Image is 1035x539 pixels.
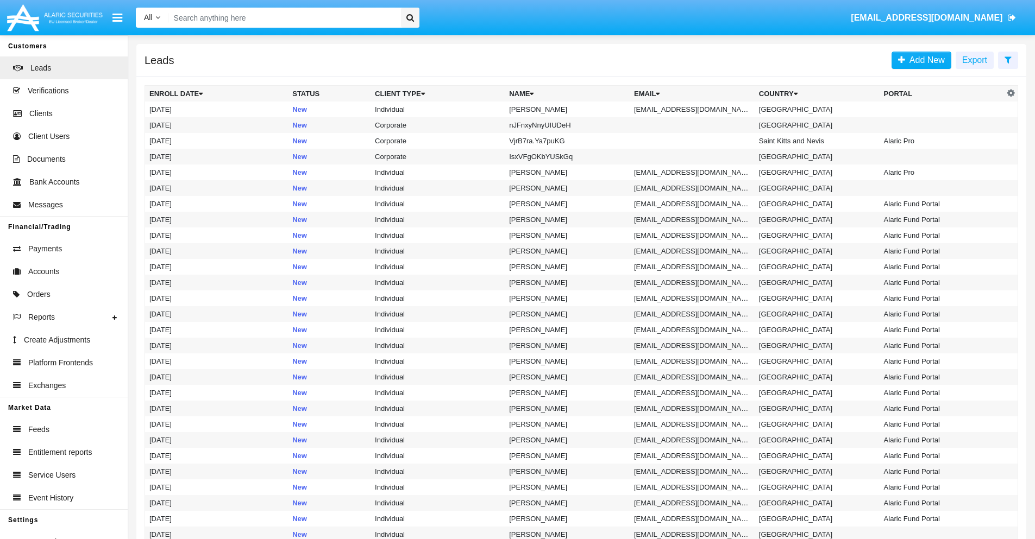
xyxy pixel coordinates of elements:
td: Individual [371,102,505,117]
td: New [288,164,371,180]
td: Individual [371,196,505,212]
td: [GEOGRAPHIC_DATA] [755,306,880,322]
th: Country [755,86,880,102]
span: Orders [27,289,51,300]
td: Individual [371,338,505,353]
td: New [288,338,371,353]
span: Event History [28,492,73,504]
td: [GEOGRAPHIC_DATA] [755,149,880,164]
td: Individual [371,259,505,275]
td: [EMAIL_ADDRESS][DOMAIN_NAME] [630,275,755,290]
td: [DATE] [145,196,288,212]
td: [PERSON_NAME] [505,102,630,117]
td: Individual [371,401,505,416]
td: New [288,353,371,369]
td: Individual [371,353,505,369]
td: [GEOGRAPHIC_DATA] [755,212,880,227]
td: [PERSON_NAME] [505,196,630,212]
td: New [288,212,371,227]
td: New [288,102,371,117]
td: [PERSON_NAME] [505,416,630,432]
td: [GEOGRAPHIC_DATA] [755,401,880,416]
td: New [288,385,371,401]
td: [GEOGRAPHIC_DATA] [755,180,880,196]
td: [EMAIL_ADDRESS][DOMAIN_NAME] [630,290,755,306]
td: New [288,290,371,306]
td: Alaric Pro [880,133,1005,149]
td: [DATE] [145,243,288,259]
td: Individual [371,385,505,401]
td: [GEOGRAPHIC_DATA] [755,369,880,385]
td: Individual [371,164,505,180]
td: New [288,259,371,275]
td: [DATE] [145,290,288,306]
td: New [288,117,371,133]
span: [EMAIL_ADDRESS][DOMAIN_NAME] [851,13,1002,22]
td: Alaric Fund Portal [880,401,1005,416]
td: [DATE] [145,322,288,338]
td: [EMAIL_ADDRESS][DOMAIN_NAME] [630,416,755,432]
td: [PERSON_NAME] [505,243,630,259]
td: Individual [371,306,505,322]
td: New [288,196,371,212]
td: Alaric Fund Portal [880,479,1005,495]
td: Individual [371,495,505,511]
td: [GEOGRAPHIC_DATA] [755,464,880,479]
td: New [288,322,371,338]
td: New [288,227,371,243]
td: [DATE] [145,259,288,275]
td: [PERSON_NAME] [505,275,630,290]
td: Alaric Fund Portal [880,212,1005,227]
td: [PERSON_NAME] [505,322,630,338]
td: [EMAIL_ADDRESS][DOMAIN_NAME] [630,353,755,369]
td: Individual [371,511,505,527]
span: Client Users [28,131,70,142]
td: [PERSON_NAME] [505,464,630,479]
td: Individual [371,448,505,464]
td: [DATE] [145,353,288,369]
td: [EMAIL_ADDRESS][DOMAIN_NAME] [630,180,755,196]
td: [EMAIL_ADDRESS][DOMAIN_NAME] [630,401,755,416]
td: New [288,464,371,479]
td: Corporate [371,133,505,149]
td: [DATE] [145,133,288,149]
td: [PERSON_NAME] [505,306,630,322]
td: [PERSON_NAME] [505,290,630,306]
td: Individual [371,275,505,290]
td: [GEOGRAPHIC_DATA] [755,511,880,527]
td: Individual [371,212,505,227]
td: New [288,243,371,259]
span: Bank Accounts [29,176,80,188]
td: [PERSON_NAME] [505,227,630,243]
th: Name [505,86,630,102]
td: [EMAIL_ADDRESS][DOMAIN_NAME] [630,479,755,495]
td: [GEOGRAPHIC_DATA] [755,196,880,212]
td: [DATE] [145,479,288,495]
td: Alaric Fund Portal [880,322,1005,338]
span: Service Users [28,470,76,481]
td: Alaric Fund Portal [880,275,1005,290]
td: VjrB7ra.Ya7puKG [505,133,630,149]
td: [GEOGRAPHIC_DATA] [755,227,880,243]
td: [EMAIL_ADDRESS][DOMAIN_NAME] [630,259,755,275]
td: Alaric Fund Portal [880,369,1005,385]
a: Add New [892,52,951,69]
img: Logo image [5,2,104,34]
th: Status [288,86,371,102]
td: [DATE] [145,275,288,290]
td: [PERSON_NAME] [505,495,630,511]
button: Export [956,52,994,69]
span: Add New [905,55,945,65]
td: [DATE] [145,448,288,464]
td: New [288,133,371,149]
td: [GEOGRAPHIC_DATA] [755,338,880,353]
td: [DATE] [145,432,288,448]
td: Alaric Fund Portal [880,353,1005,369]
td: [DATE] [145,149,288,164]
td: [PERSON_NAME] [505,212,630,227]
td: [GEOGRAPHIC_DATA] [755,117,880,133]
td: [PERSON_NAME] [505,385,630,401]
th: Client Type [371,86,505,102]
td: Individual [371,479,505,495]
td: [EMAIL_ADDRESS][DOMAIN_NAME] [630,164,755,180]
